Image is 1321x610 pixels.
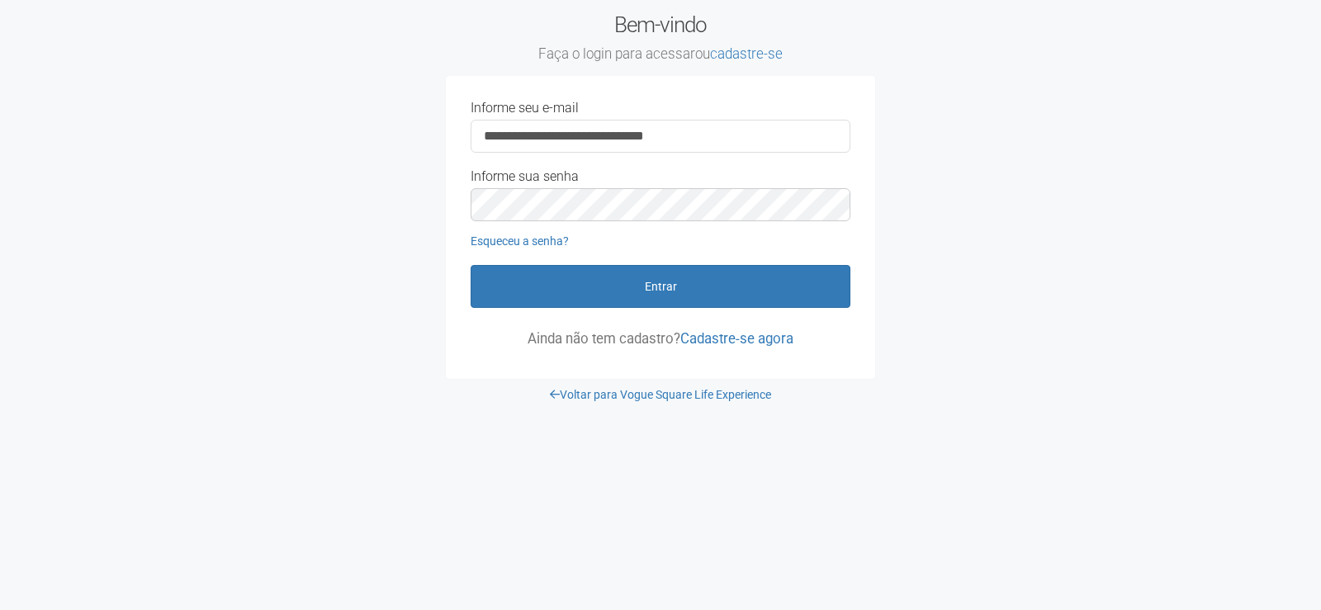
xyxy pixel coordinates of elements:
[446,12,875,64] h2: Bem-vindo
[680,330,793,347] a: Cadastre-se agora
[710,45,783,62] a: cadastre-se
[446,45,875,64] small: Faça o login para acessar
[471,101,579,116] label: Informe seu e-mail
[471,265,850,308] button: Entrar
[695,45,783,62] span: ou
[471,234,569,248] a: Esqueceu a senha?
[550,388,771,401] a: Voltar para Vogue Square Life Experience
[471,331,850,346] p: Ainda não tem cadastro?
[471,169,579,184] label: Informe sua senha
